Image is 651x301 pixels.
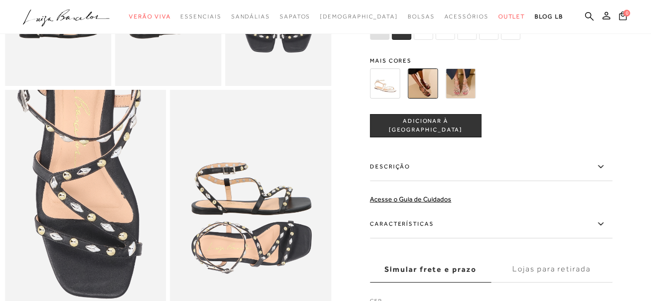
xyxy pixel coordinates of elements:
[535,13,563,20] span: BLOG LB
[370,153,612,181] label: Descrição
[129,13,171,20] span: Verão Viva
[370,58,612,64] span: Mais cores
[498,13,525,20] span: Outlet
[231,13,270,20] span: Sandálias
[408,68,438,99] img: SANDÁLIA RASTEIRA EM COURO PRETO COM TIRAS E APLICAÇÕES DE TACHAS
[445,68,476,99] img: SANDÁLIA RASTEIRA EM METALIZADO PRATA COM TIRAS E APLICAÇÕES DE TACHAS
[491,256,612,283] label: Lojas para retirada
[498,8,525,26] a: categoryNavScreenReaderText
[231,8,270,26] a: categoryNavScreenReaderText
[370,195,451,203] a: Acesse o Guia de Cuidados
[280,8,310,26] a: categoryNavScreenReaderText
[616,11,630,24] button: 0
[408,8,435,26] a: categoryNavScreenReaderText
[320,13,398,20] span: [DEMOGRAPHIC_DATA]
[370,117,481,134] span: ADICIONAR À [GEOGRAPHIC_DATA]
[129,8,171,26] a: categoryNavScreenReaderText
[445,8,489,26] a: categoryNavScreenReaderText
[370,256,491,283] label: Simular frete e prazo
[180,13,221,20] span: Essenciais
[180,8,221,26] a: categoryNavScreenReaderText
[408,13,435,20] span: Bolsas
[280,13,310,20] span: Sapatos
[445,13,489,20] span: Acessórios
[370,210,612,238] label: Características
[370,114,481,137] button: ADICIONAR À [GEOGRAPHIC_DATA]
[623,10,630,17] span: 0
[535,8,563,26] a: BLOG LB
[370,68,400,99] img: SANDÁLIA RASTEIRA EM COURO OFF WHITE COM TIRAS E APLICAÇÕES DE TACHAS
[320,8,398,26] a: noSubCategoriesText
